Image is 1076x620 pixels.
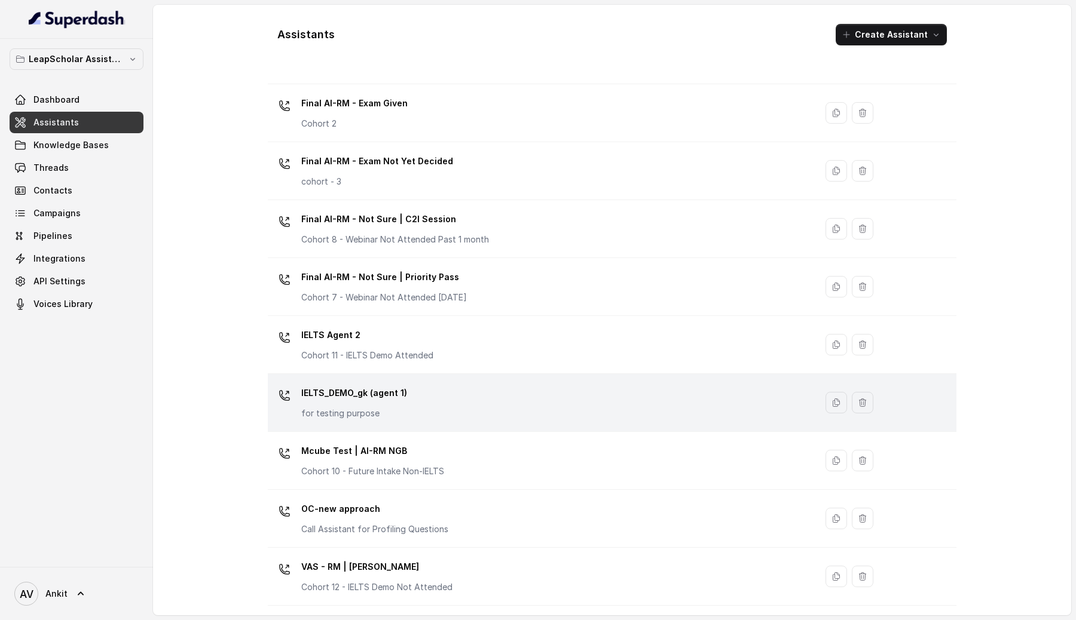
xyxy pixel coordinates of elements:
p: Cohort 7 - Webinar Not Attended [DATE] [301,291,467,303]
span: Assistants [33,116,79,128]
span: Pipelines [33,230,72,242]
img: light.svg [29,10,125,29]
a: Knowledge Bases [10,134,143,156]
a: Integrations [10,248,143,269]
span: Threads [33,162,69,174]
p: for testing purpose [301,407,407,419]
button: Create Assistant [836,24,947,45]
p: Cohort 12 - IELTS Demo Not Attended [301,581,453,593]
text: AV [20,588,33,600]
p: IELTS Agent 2 [301,326,433,345]
p: Mcube Test | AI-RM NGB [301,441,444,461]
a: Assistants [10,112,143,133]
button: LeapScholar Assistant [10,48,143,70]
p: Cohort 8 - Webinar Not Attended Past 1 month [301,234,489,245]
a: Campaigns [10,202,143,224]
span: Knowledge Bases [33,139,109,151]
p: Cohort 10 - Future Intake Non-IELTS [301,465,444,477]
p: OC-new approach [301,499,448,518]
p: Final AI-RM - Not Sure | Priority Pass [301,268,467,287]
a: Dashboard [10,89,143,111]
a: Threads [10,157,143,179]
p: VAS - RM | [PERSON_NAME] [301,557,453,576]
span: API Settings [33,275,85,287]
a: API Settings [10,271,143,292]
span: Integrations [33,253,85,265]
p: IELTS_DEMO_gk (agent 1) [301,383,407,403]
p: Call Assistant for Profiling Questions [301,523,448,535]
span: Dashboard [33,94,80,106]
p: LeapScholar Assistant [29,52,124,66]
span: Voices Library [33,298,93,310]
a: Voices Library [10,293,143,315]
span: Ankit [45,588,68,600]
a: Ankit [10,577,143,610]
a: Contacts [10,180,143,201]
span: Contacts [33,185,72,197]
p: Final AI-RM - Not Sure | C2I Session [301,210,489,229]
p: Final AI-RM - Exam Given [301,94,408,113]
p: Cohort 11 - IELTS Demo Attended [301,349,433,361]
p: Cohort 2 [301,118,408,130]
p: Final AI-RM - Exam Not Yet Decided [301,152,453,171]
a: Pipelines [10,225,143,247]
p: cohort - 3 [301,176,453,188]
h1: Assistants [277,25,335,44]
span: Campaigns [33,207,81,219]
